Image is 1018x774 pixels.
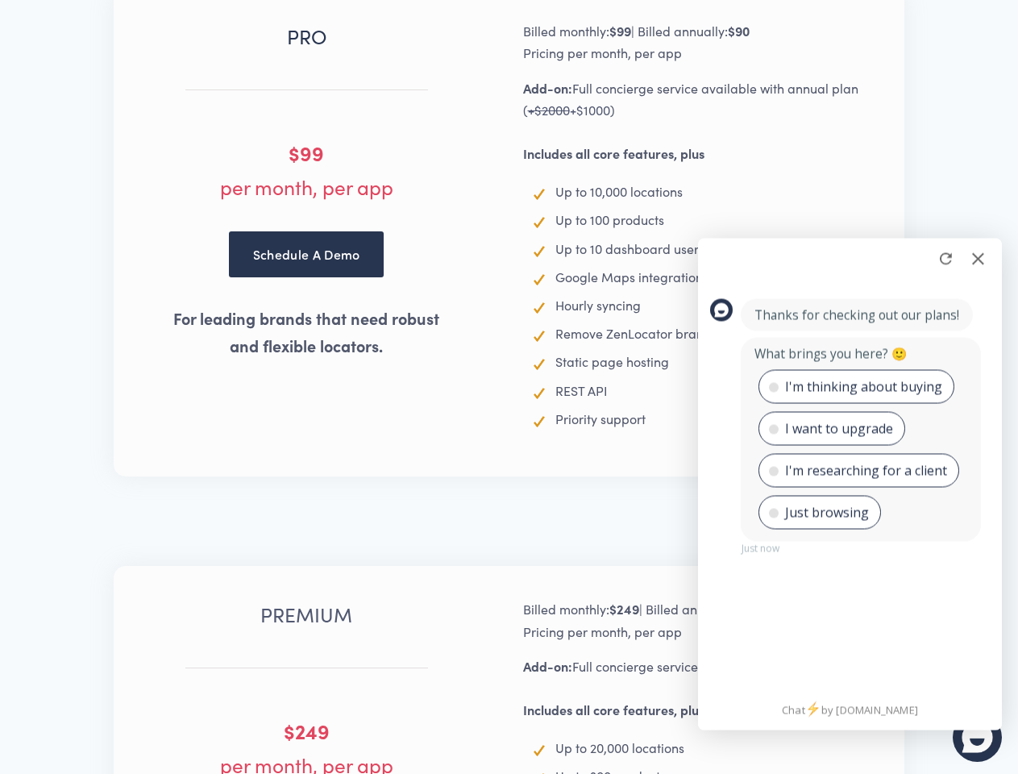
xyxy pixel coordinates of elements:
div: I'm researching for a client [87,224,249,240]
strong: Includes all core features, plus [523,144,704,162]
div: What brings you here? 🙂 [56,107,269,123]
span: Full concierge service included FREE with annual plan [523,658,887,718]
strong: Add-on: [523,657,572,675]
span: REST API [555,382,608,399]
strong: Includes all core features, plus [523,701,704,718]
p: +$1000 [523,77,901,165]
span: Just now [43,303,81,317]
strong: $99 [289,139,324,166]
span: per month, per app [220,140,393,201]
p: PREMIUM [118,598,496,632]
span: Up to 10 dashboard users [555,240,704,257]
a: Schedule A Demo [229,231,384,277]
span: Billed monthly: | Billed annually: Pricing per month, per app [523,601,766,639]
strong: $99 [609,22,631,40]
span: Billed monthly: | Billed annually: Pricing per month, per app [523,23,750,61]
div: Just browsing [87,266,171,282]
span: Static page hosting [555,353,669,370]
strong: $90 [728,22,750,40]
strong: For leading brands that need robust and flexible locators. [173,307,439,357]
strong: Add-on: [523,79,572,97]
div: I'm thinking about buying [87,140,244,156]
span: Up to 100 products [555,211,664,228]
span: Full concierge service available with annual plan ( [523,80,862,119]
span: Remove ZenLocator branding [555,325,730,342]
strong: $249 [284,718,330,744]
div: Thanks for checking out our plans! [56,69,261,85]
span: Google Maps integration for 5,000 daily map views [555,268,856,285]
span: +$2000 [528,102,570,119]
span: ) [523,102,704,162]
div: I want to upgrade [87,182,195,198]
span: Hourly syncing [555,297,641,314]
span: Up to 10,000 locations [555,183,683,200]
span: PRO [287,23,326,50]
strong: $249 [609,600,639,618]
span: Priority support [555,410,646,427]
span: Up to 20,000 locations [555,739,684,756]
